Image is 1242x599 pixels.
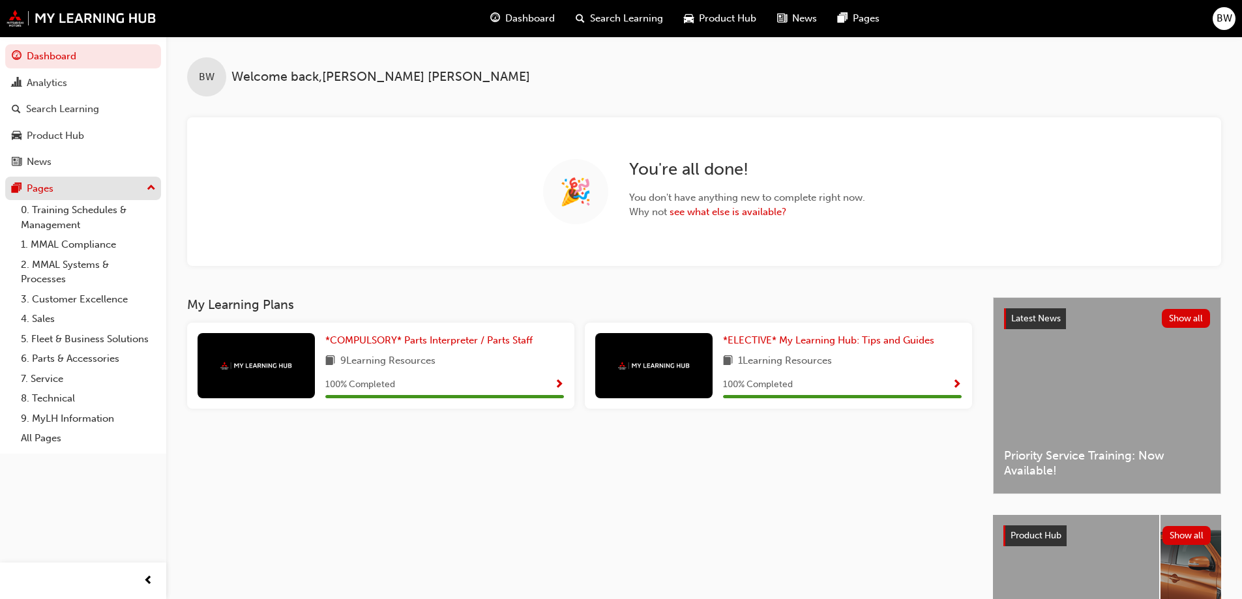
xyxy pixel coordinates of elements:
[1011,530,1061,541] span: Product Hub
[490,10,500,27] span: guage-icon
[5,177,161,201] button: Pages
[629,190,865,205] span: You don't have anything new to complete right now.
[187,297,972,312] h3: My Learning Plans
[325,333,538,348] a: *COMPULSORY* Parts Interpreter / Parts Staff
[1213,7,1235,30] button: BW
[993,297,1221,494] a: Latest NewsShow allPriority Service Training: Now Available!
[629,205,865,220] span: Why not
[559,184,592,199] span: 🎉
[1217,11,1232,26] span: BW
[1011,313,1061,324] span: Latest News
[12,156,22,168] span: news-icon
[723,377,793,392] span: 100 % Completed
[16,349,161,369] a: 6. Parts & Accessories
[12,130,22,142] span: car-icon
[27,154,52,169] div: News
[723,334,934,346] span: *ELECTIVE* My Learning Hub: Tips and Guides
[5,44,161,68] a: Dashboard
[7,10,156,27] img: mmal
[480,5,565,32] a: guage-iconDashboard
[723,333,939,348] a: *ELECTIVE* My Learning Hub: Tips and Guides
[26,102,99,117] div: Search Learning
[576,10,585,27] span: search-icon
[5,124,161,148] a: Product Hub
[325,353,335,370] span: book-icon
[199,70,214,85] span: BW
[1162,526,1211,545] button: Show all
[952,379,962,391] span: Show Progress
[554,379,564,391] span: Show Progress
[12,51,22,63] span: guage-icon
[699,11,756,26] span: Product Hub
[738,353,832,370] span: 1 Learning Resources
[5,150,161,174] a: News
[27,76,67,91] div: Analytics
[565,5,673,32] a: search-iconSearch Learning
[16,309,161,329] a: 4. Sales
[16,200,161,235] a: 0. Training Schedules & Management
[16,409,161,429] a: 9. MyLH Information
[618,362,690,370] img: mmal
[325,334,533,346] span: *COMPULSORY* Parts Interpreter / Parts Staff
[12,183,22,195] span: pages-icon
[767,5,827,32] a: news-iconNews
[1004,448,1210,478] span: Priority Service Training: Now Available!
[5,71,161,95] a: Analytics
[554,377,564,393] button: Show Progress
[16,289,161,310] a: 3. Customer Excellence
[325,377,395,392] span: 100 % Completed
[777,10,787,27] span: news-icon
[16,369,161,389] a: 7. Service
[12,78,22,89] span: chart-icon
[590,11,663,26] span: Search Learning
[231,70,530,85] span: Welcome back , [PERSON_NAME] [PERSON_NAME]
[16,329,161,349] a: 5. Fleet & Business Solutions
[220,362,292,370] img: mmal
[16,428,161,448] a: All Pages
[16,388,161,409] a: 8. Technical
[827,5,890,32] a: pages-iconPages
[5,97,161,121] a: Search Learning
[505,11,555,26] span: Dashboard
[670,206,786,218] a: see what else is available?
[1003,525,1211,546] a: Product HubShow all
[684,10,694,27] span: car-icon
[16,255,161,289] a: 2. MMAL Systems & Processes
[16,235,161,255] a: 1. MMAL Compliance
[27,181,53,196] div: Pages
[340,353,436,370] span: 9 Learning Resources
[629,159,865,180] h2: You're all done!
[838,10,848,27] span: pages-icon
[1162,309,1211,328] button: Show all
[12,104,21,115] span: search-icon
[147,180,156,197] span: up-icon
[792,11,817,26] span: News
[5,42,161,177] button: DashboardAnalyticsSearch LearningProduct HubNews
[1004,308,1210,329] a: Latest NewsShow all
[673,5,767,32] a: car-iconProduct Hub
[853,11,880,26] span: Pages
[143,573,153,589] span: prev-icon
[723,353,733,370] span: book-icon
[952,377,962,393] button: Show Progress
[27,128,84,143] div: Product Hub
